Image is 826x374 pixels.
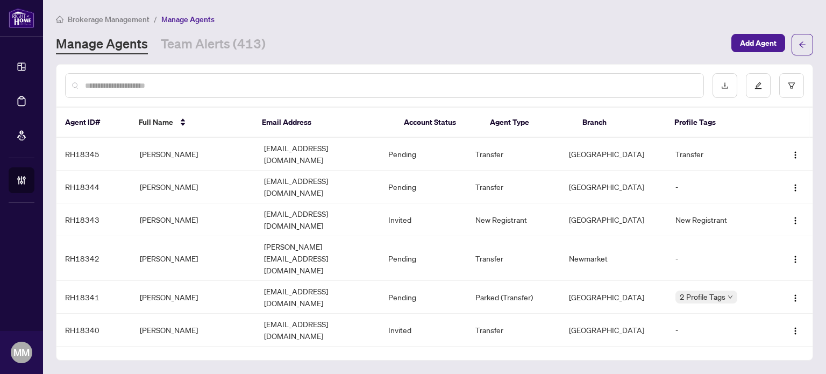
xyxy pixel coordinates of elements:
[746,73,771,98] button: edit
[467,314,560,347] td: Transfer
[787,321,804,338] button: Logo
[255,138,380,171] td: [EMAIL_ADDRESS][DOMAIN_NAME]
[56,171,131,203] td: RH18344
[667,314,773,347] td: -
[380,203,467,236] td: Invited
[380,314,467,347] td: Invited
[380,138,467,171] td: Pending
[787,145,804,163] button: Logo
[467,281,560,314] td: Parked (Transfer)
[721,82,729,89] span: download
[255,171,380,203] td: [EMAIL_ADDRESS][DOMAIN_NAME]
[791,184,800,192] img: Logo
[740,34,777,52] span: Add Agent
[56,281,131,314] td: RH18341
[560,281,667,314] td: [GEOGRAPHIC_DATA]
[131,171,255,203] td: [PERSON_NAME]
[56,138,131,171] td: RH18345
[467,203,560,236] td: New Registrant
[56,35,148,54] a: Manage Agents
[255,314,380,347] td: [EMAIL_ADDRESS][DOMAIN_NAME]
[154,13,157,25] li: /
[560,171,667,203] td: [GEOGRAPHIC_DATA]
[791,294,800,302] img: Logo
[560,203,667,236] td: [GEOGRAPHIC_DATA]
[788,82,795,89] span: filter
[56,314,131,347] td: RH18340
[560,138,667,171] td: [GEOGRAPHIC_DATA]
[667,171,773,203] td: -
[791,216,800,225] img: Logo
[667,203,773,236] td: New Registrant
[253,108,395,138] th: Email Address
[380,236,467,281] td: Pending
[667,236,773,281] td: -
[779,73,804,98] button: filter
[787,211,804,228] button: Logo
[380,281,467,314] td: Pending
[481,108,574,138] th: Agent Type
[467,138,560,171] td: Transfer
[161,35,266,54] a: Team Alerts (413)
[161,15,215,24] span: Manage Agents
[791,255,800,264] img: Logo
[680,291,725,303] span: 2 Profile Tags
[9,8,34,28] img: logo
[68,15,149,24] span: Brokerage Management
[130,108,253,138] th: Full Name
[131,203,255,236] td: [PERSON_NAME]
[380,171,467,203] td: Pending
[395,108,481,138] th: Account Status
[255,236,380,281] td: [PERSON_NAME][EMAIL_ADDRESS][DOMAIN_NAME]
[56,236,131,281] td: RH18342
[467,171,560,203] td: Transfer
[728,294,733,300] span: down
[666,108,770,138] th: Profile Tags
[56,108,130,138] th: Agent ID#
[255,203,380,236] td: [EMAIL_ADDRESS][DOMAIN_NAME]
[131,281,255,314] td: [PERSON_NAME]
[574,108,666,138] th: Branch
[255,281,380,314] td: [EMAIL_ADDRESS][DOMAIN_NAME]
[713,73,737,98] button: download
[560,314,667,347] td: [GEOGRAPHIC_DATA]
[787,250,804,267] button: Logo
[131,314,255,347] td: [PERSON_NAME]
[799,41,806,48] span: arrow-left
[667,138,773,171] td: Transfer
[131,138,255,171] td: [PERSON_NAME]
[560,236,667,281] td: Newmarket
[791,151,800,159] img: Logo
[783,336,815,369] button: Open asap
[787,288,804,306] button: Logo
[13,345,30,360] span: MM
[56,203,131,236] td: RH18343
[754,82,762,89] span: edit
[56,16,63,23] span: home
[791,327,800,335] img: Logo
[467,236,560,281] td: Transfer
[787,178,804,195] button: Logo
[139,116,173,128] span: Full Name
[731,34,785,52] button: Add Agent
[131,236,255,281] td: [PERSON_NAME]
